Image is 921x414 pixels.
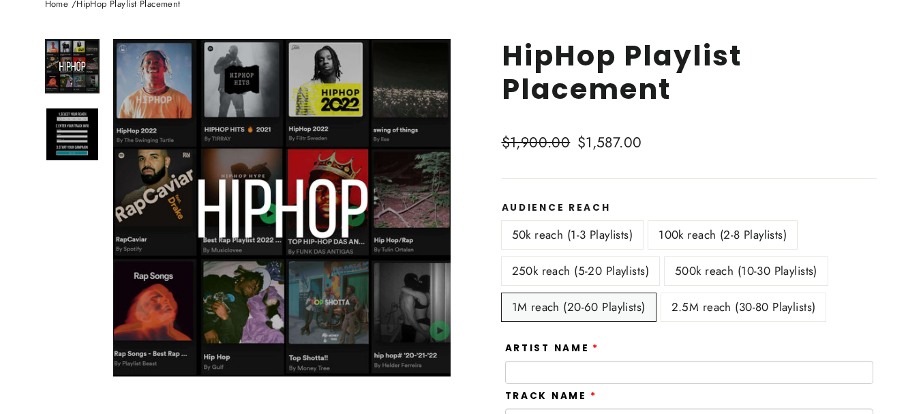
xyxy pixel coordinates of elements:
[502,203,877,213] label: Audience Reach
[505,391,597,402] label: Track Name
[502,257,659,285] label: 250k reach (5-20 Playlists)
[648,221,797,249] label: 100k reach (2-8 Playlists)
[665,257,828,285] label: 500k reach (10-30 Playlists)
[46,40,98,92] img: HipHop Playlist Placement
[46,108,98,160] img: HipHop Playlist Placement
[577,132,642,153] span: $1,587.00
[502,39,877,106] h1: HipHop Playlist Placement
[502,132,571,153] span: $1,900.00
[661,293,826,321] label: 2.5M reach (30-80 Playlists)
[505,343,600,354] label: Artist Name
[502,221,644,249] label: 50k reach (1-3 Playlists)
[502,293,656,321] label: 1M reach (20-60 Playlists)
